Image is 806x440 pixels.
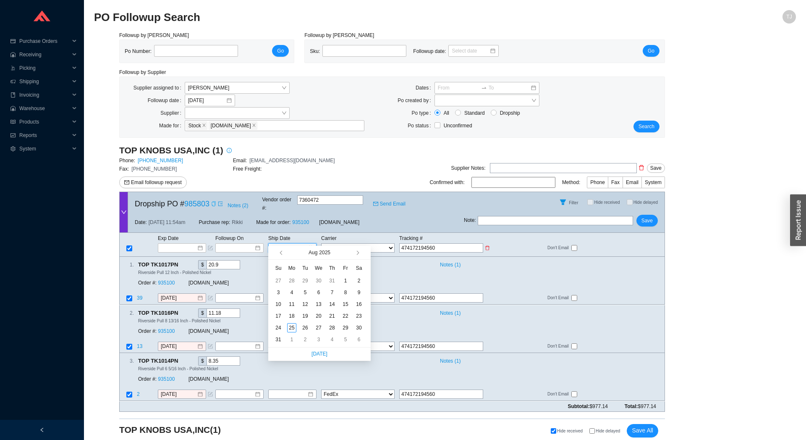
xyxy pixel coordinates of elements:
[481,85,487,91] span: to
[277,47,284,55] span: Go
[452,47,489,55] input: Select date
[314,276,323,285] div: 30
[327,335,337,344] div: 4
[547,245,571,252] span: Don't Email
[138,366,218,371] span: Riverside Pull 6 5/16 Inch - Polished Nickel
[354,300,364,309] div: 16
[399,235,423,241] span: Tracking #
[312,261,325,275] th: We
[285,322,298,334] td: 2025-08-25
[161,294,197,303] input: 8/22/2025
[274,335,283,344] div: 31
[287,300,296,309] div: 11
[138,328,157,334] span: Order #:
[10,133,16,138] span: fund
[557,199,569,206] span: filter
[327,323,337,332] div: 28
[373,201,378,206] span: mail
[339,298,352,310] td: 2025-08-15
[39,427,44,432] span: left
[632,426,653,435] span: Save All
[218,201,223,206] span: export
[135,198,209,210] span: Dropship PO #
[223,145,235,156] button: info-circle
[19,102,70,115] span: Warehouse
[354,335,364,344] div: 6
[319,246,330,259] button: 2025
[274,300,283,309] div: 10
[199,218,230,227] span: Purchase rep:
[648,47,654,55] span: Go
[186,121,207,130] span: Stock
[94,10,620,25] h2: PO Followup Search
[274,276,283,285] div: 27
[298,261,312,275] th: Tu
[339,322,352,334] td: 2025-08-29
[10,92,16,97] span: book
[312,298,325,310] td: 2025-08-13
[228,201,248,210] span: Notes ( 2 )
[301,323,310,332] div: 26
[218,200,223,208] a: export
[121,209,127,215] span: down
[645,179,662,185] span: System
[272,261,285,275] th: Su
[188,328,229,334] span: [DOMAIN_NAME]
[341,323,350,332] div: 29
[637,162,646,174] button: delete
[198,356,207,366] div: $
[301,276,310,285] div: 29
[325,298,339,310] td: 2025-08-14
[161,390,197,399] input: 8/22/2025
[301,288,310,297] div: 5
[137,343,144,349] span: 13
[272,298,285,310] td: 2025-08-10
[587,199,593,205] input: Hide received
[354,323,364,332] div: 30
[256,219,290,225] span: Made for order:
[272,310,285,322] td: 2025-08-17
[497,109,523,117] span: Dropship
[188,377,229,382] span: [DOMAIN_NAME]
[633,200,658,205] span: Hide delayed
[633,121,659,132] button: Search
[274,323,283,332] div: 24
[373,200,406,208] a: mailSend Email
[233,166,262,172] span: Free Freight:
[138,270,211,275] span: Riverside Pull 12 Inch - Polished Nickel
[211,122,251,129] span: [DOMAIN_NAME]
[19,61,70,75] span: Picking
[464,216,476,225] span: Note :
[596,429,620,433] span: Hide delayed
[287,276,296,285] div: 28
[180,308,186,318] div: Copy
[625,402,656,411] span: Total:
[298,275,312,287] td: 2025-07-29
[341,300,350,309] div: 15
[341,335,350,344] div: 5
[268,235,290,241] span: Ship Date
[590,179,605,185] span: Phone
[188,96,226,105] input: 8/25/2025
[314,288,323,297] div: 6
[285,310,298,322] td: 2025-08-18
[352,298,366,310] td: 2025-08-16
[138,280,157,286] span: Order #:
[149,218,186,227] span: [DATE] 11:54am
[292,219,309,225] a: 935100
[325,261,339,275] th: Th
[208,392,213,397] span: form
[314,311,323,321] div: 20
[339,287,352,298] td: 2025-08-08
[416,82,434,94] label: Dates:
[440,309,461,317] span: Notes ( 1 )
[138,377,157,382] span: Order #:
[438,84,479,92] input: From
[232,218,243,227] span: Rikki
[285,334,298,345] td: 2025-09-01
[627,424,658,437] button: Save All
[198,308,207,318] div: $
[325,322,339,334] td: 2025-08-28
[440,357,461,365] span: Notes ( 1 )
[19,88,70,102] span: Invoicing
